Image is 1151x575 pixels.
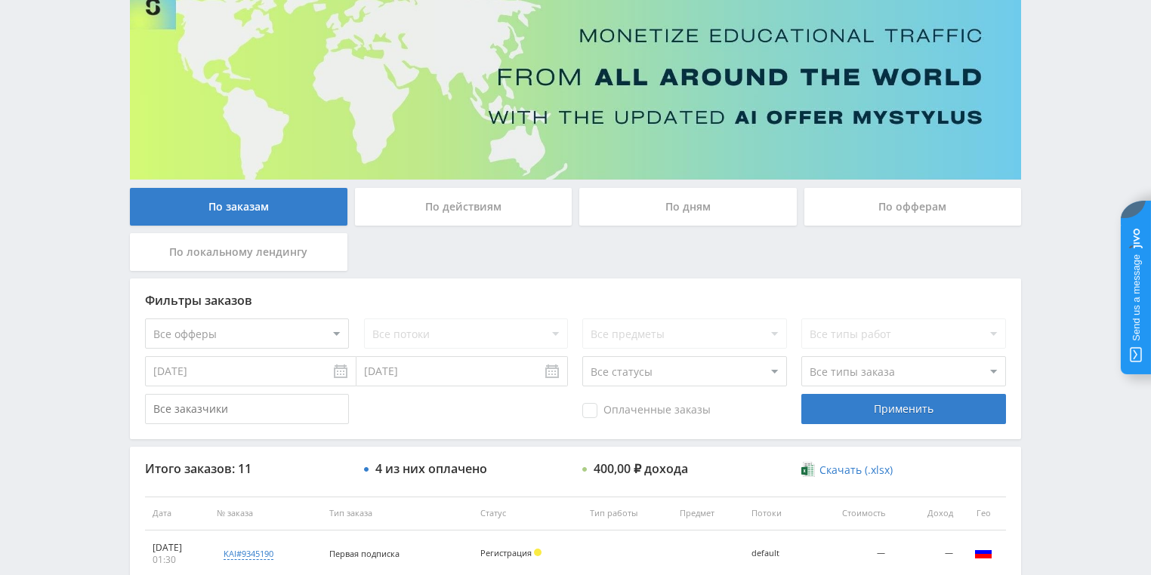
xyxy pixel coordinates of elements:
[672,497,744,530] th: Предмет
[744,497,809,530] th: Потоки
[130,188,347,226] div: По заказам
[145,497,209,530] th: Дата
[819,464,893,476] span: Скачать (.xlsx)
[322,497,473,530] th: Тип заказа
[145,462,349,475] div: Итого заказов: 11
[582,403,711,418] span: Оплаченные заказы
[801,463,892,478] a: Скачать (.xlsx)
[534,549,542,556] span: Холд
[224,548,273,560] div: kai#9345190
[974,543,992,561] img: rus.png
[804,188,1022,226] div: По офферам
[375,462,487,475] div: 4 из них оплачено
[153,554,202,566] div: 01:30
[473,497,582,530] th: Статус
[153,542,202,554] div: [DATE]
[480,547,532,558] span: Регистрация
[961,497,1006,530] th: Гео
[809,497,893,530] th: Стоимость
[329,548,400,559] span: Первая подписка
[582,497,672,530] th: Тип работы
[801,394,1005,424] div: Применить
[893,497,961,530] th: Доход
[145,294,1006,307] div: Фильтры заказов
[594,462,688,475] div: 400,00 ₽ дохода
[751,549,801,558] div: default
[801,462,814,477] img: xlsx
[209,497,322,530] th: № заказа
[130,233,347,271] div: По локальному лендингу
[579,188,797,226] div: По дням
[145,394,349,424] input: Все заказчики
[355,188,572,226] div: По действиям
